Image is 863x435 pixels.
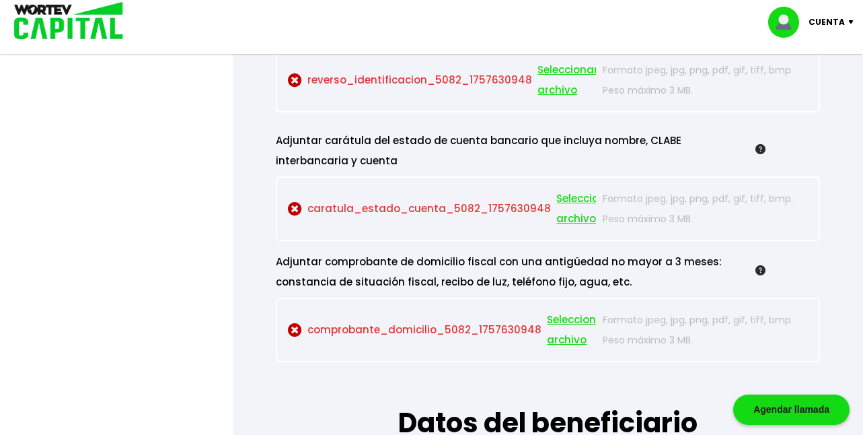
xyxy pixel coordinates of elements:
img: icon-down [845,20,863,24]
p: Formato jpeg, jpg, png, pdf, gif, tiff, bmp. Peso máximo 3 MB. [603,189,808,229]
div: Agendar llamada [733,395,850,425]
span: Seleccionar archivo [547,310,607,350]
p: Cuenta [809,12,845,32]
p: comprobante_domicilio_5082_1757630948 [288,310,596,350]
p: Formato jpeg, jpg, png, pdf, gif, tiff, bmp. Peso máximo 3 MB. [603,310,808,350]
img: cross-circle.ce22fdcf.svg [288,202,302,216]
img: cross-circle.ce22fdcf.svg [288,323,302,337]
span: Seleccionar archivo [556,189,617,229]
img: cross-circle.ce22fdcf.svg [288,73,302,88]
p: caratula_estado_cuenta_5082_1757630948 [288,189,596,229]
div: Adjuntar comprobante de domicilio fiscal con una antigüedad no mayor a 3 meses: constancia de sit... [276,252,765,292]
span: Seleccionar archivo [537,60,598,100]
img: profile-image [768,7,809,38]
p: reverso_identificacion_5082_1757630948 [288,60,596,100]
div: Adjuntar carátula del estado de cuenta bancario que incluya nombre, CLABE interbancaria y cuenta [276,131,765,171]
p: Formato jpeg, jpg, png, pdf, gif, tiff, bmp. Peso máximo 3 MB. [603,60,808,100]
img: gfR76cHglkPwleuBLjWdxeZVvX9Wp6JBDmjRYY8JYDQn16A2ICN00zLTgIroGa6qie5tIuWH7V3AapTKqzv+oMZsGfMUqL5JM... [755,265,765,275]
img: gfR76cHglkPwleuBLjWdxeZVvX9Wp6JBDmjRYY8JYDQn16A2ICN00zLTgIroGa6qie5tIuWH7V3AapTKqzv+oMZsGfMUqL5JM... [755,144,765,154]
